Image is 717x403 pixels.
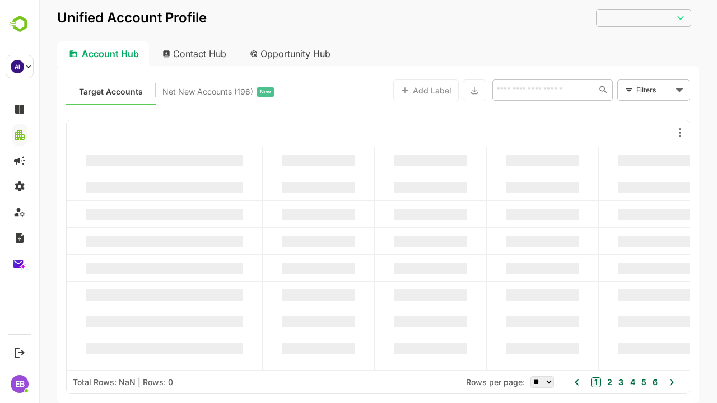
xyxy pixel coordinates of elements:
[12,345,27,360] button: Logout
[202,41,301,66] div: Opportunity Hub
[221,85,232,99] span: New
[565,376,573,388] button: 2
[18,11,167,25] p: Unified Account Profile
[123,85,214,99] span: Net New Accounts ( 196 )
[596,78,651,102] div: Filters
[552,377,562,387] button: 1
[423,79,447,101] button: Export the selected data as CSV
[611,376,618,388] button: 6
[557,8,652,27] div: ​
[576,376,584,388] button: 3
[114,41,197,66] div: Contact Hub
[427,377,486,387] span: Rows per page:
[11,60,24,73] div: AI
[354,79,420,101] button: Add Label
[599,376,607,388] button: 5
[588,376,596,388] button: 4
[6,13,34,35] img: BambooboxLogoMark.f1c84d78b4c51b1a7b5f700c9845e183.svg
[18,41,110,66] div: Account Hub
[11,375,29,393] div: EB
[123,85,235,99] div: Newly surfaced ICP-fit accounts from Intent, Website, LinkedIn, and other engagement signals.
[597,84,633,96] div: Filters
[40,85,104,99] span: Known accounts you’ve identified to target - imported from CRM, Offline upload, or promoted from ...
[34,377,134,387] div: Total Rows: NaN | Rows: 0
